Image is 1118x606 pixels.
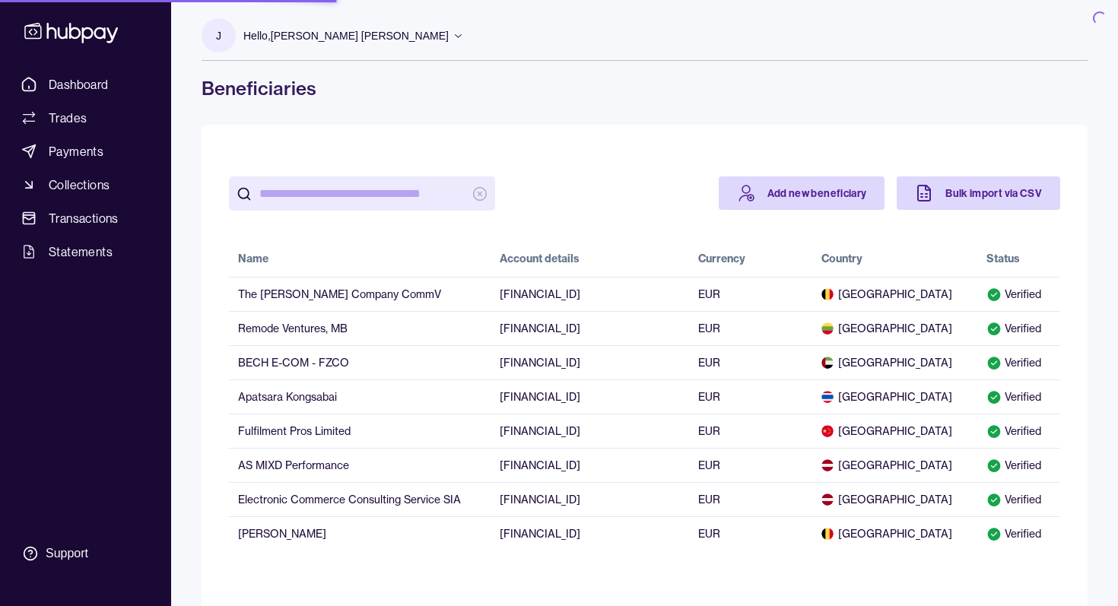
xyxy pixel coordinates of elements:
[821,355,968,370] span: [GEOGRAPHIC_DATA]
[821,287,968,302] span: [GEOGRAPHIC_DATA]
[15,171,156,198] a: Collections
[49,75,109,94] span: Dashboard
[229,379,491,414] td: Apatsara Kongsabai
[689,448,813,482] td: EUR
[821,424,968,439] span: [GEOGRAPHIC_DATA]
[15,238,156,265] a: Statements
[821,526,968,541] span: [GEOGRAPHIC_DATA]
[229,516,491,550] td: [PERSON_NAME]
[821,492,968,507] span: [GEOGRAPHIC_DATA]
[689,516,813,550] td: EUR
[49,109,87,127] span: Trades
[15,538,156,570] a: Support
[986,251,1020,266] div: Status
[229,277,491,311] td: The [PERSON_NAME] Company CommV
[229,345,491,379] td: BECH E-COM - FZCO
[15,205,156,232] a: Transactions
[229,482,491,516] td: Electronic Commerce Consulting Service SIA
[491,311,688,345] td: [FINANCIAL_ID]
[986,389,1051,405] div: Verified
[698,251,745,266] div: Currency
[491,516,688,550] td: [FINANCIAL_ID]
[49,142,103,160] span: Payments
[500,251,580,266] div: Account details
[229,311,491,345] td: Remode Ventures, MB
[259,176,465,211] input: search
[229,414,491,448] td: Fulfilment Pros Limited
[15,138,156,165] a: Payments
[986,355,1051,370] div: Verified
[202,76,1088,100] h1: Beneficiaries
[229,448,491,482] td: AS MIXD Performance
[821,321,968,336] span: [GEOGRAPHIC_DATA]
[986,321,1051,336] div: Verified
[719,176,885,210] a: Add new beneficiary
[689,414,813,448] td: EUR
[216,27,221,44] p: J
[689,277,813,311] td: EUR
[491,277,688,311] td: [FINANCIAL_ID]
[689,379,813,414] td: EUR
[821,251,862,266] div: Country
[243,27,449,44] p: Hello, [PERSON_NAME] [PERSON_NAME]
[491,448,688,482] td: [FINANCIAL_ID]
[491,379,688,414] td: [FINANCIAL_ID]
[491,345,688,379] td: [FINANCIAL_ID]
[491,482,688,516] td: [FINANCIAL_ID]
[689,482,813,516] td: EUR
[49,243,113,261] span: Statements
[821,389,968,405] span: [GEOGRAPHIC_DATA]
[15,104,156,132] a: Trades
[897,176,1060,210] a: Bulk import via CSV
[689,345,813,379] td: EUR
[46,545,88,562] div: Support
[821,458,968,473] span: [GEOGRAPHIC_DATA]
[986,492,1051,507] div: Verified
[49,176,110,194] span: Collections
[15,71,156,98] a: Dashboard
[689,311,813,345] td: EUR
[238,251,268,266] div: Name
[49,209,119,227] span: Transactions
[986,287,1051,302] div: Verified
[986,424,1051,439] div: Verified
[491,414,688,448] td: [FINANCIAL_ID]
[986,526,1051,541] div: Verified
[986,458,1051,473] div: Verified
